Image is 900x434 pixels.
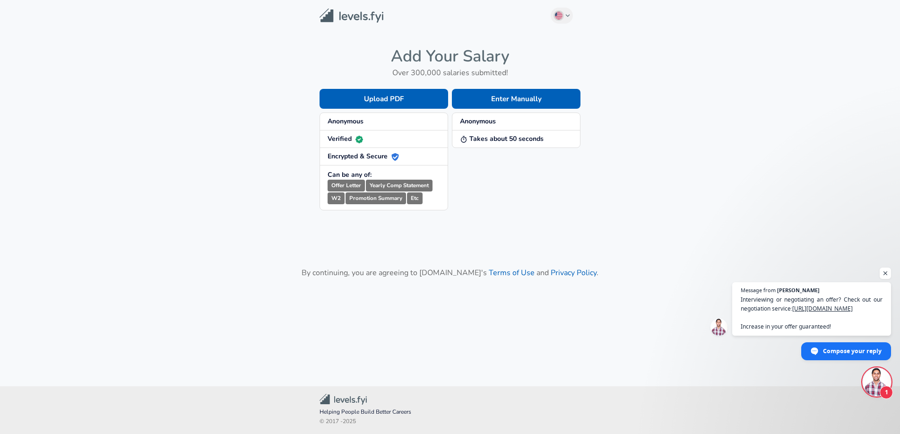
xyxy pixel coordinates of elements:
[320,66,580,79] h6: Over 300,000 salaries submitted!
[863,368,891,396] div: Open chat
[346,192,406,204] small: Promotion Summary
[366,180,433,191] small: Yearly Comp Statement
[741,287,776,293] span: Message from
[551,268,597,278] a: Privacy Policy
[320,9,383,23] img: Levels.fyi
[460,117,496,126] strong: Anonymous
[555,12,562,19] img: English (US)
[777,287,820,293] span: [PERSON_NAME]
[407,192,423,204] small: Etc
[320,417,580,426] span: © 2017 - 2025
[320,89,448,109] button: Upload PDF
[328,170,372,179] strong: Can be any of:
[328,192,345,204] small: W2
[880,386,893,399] span: 1
[551,8,573,24] button: English (US)
[823,343,882,359] span: Compose your reply
[328,134,363,143] strong: Verified
[328,152,399,161] strong: Encrypted & Secure
[452,89,580,109] button: Enter Manually
[328,117,363,126] strong: Anonymous
[320,46,580,66] h4: Add Your Salary
[460,134,544,143] strong: Takes about 50 seconds
[320,408,580,417] span: Helping People Build Better Careers
[328,180,365,191] small: Offer Letter
[320,394,367,405] img: Levels.fyi Community
[489,268,535,278] a: Terms of Use
[741,295,883,331] span: Interviewing or negotiating an offer? Check out our negotiation service: Increase in your offer g...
